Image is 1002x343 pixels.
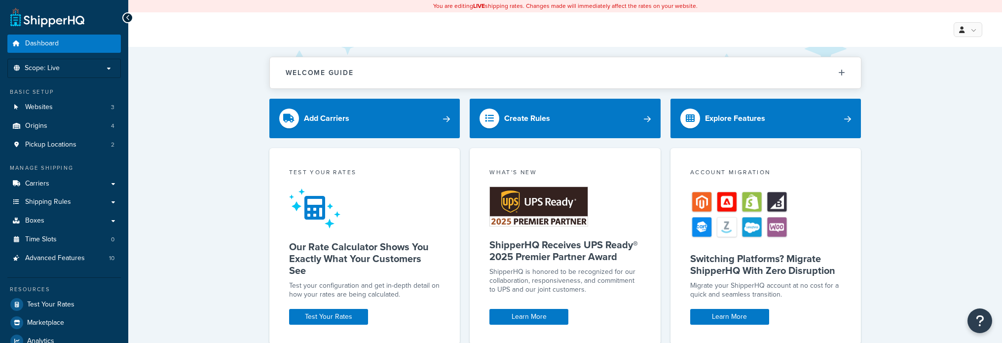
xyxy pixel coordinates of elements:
div: Test your rates [289,168,441,179]
span: 4 [111,122,114,130]
span: Marketplace [27,319,64,327]
a: Time Slots0 [7,230,121,249]
span: Time Slots [25,235,57,244]
span: Test Your Rates [27,301,74,309]
li: Advanced Features [7,249,121,267]
a: Create Rules [470,99,661,138]
span: 2 [111,141,114,149]
span: Origins [25,122,47,130]
span: 3 [111,103,114,112]
span: Carriers [25,180,49,188]
span: Dashboard [25,39,59,48]
a: Carriers [7,175,121,193]
span: Websites [25,103,53,112]
a: Dashboard [7,35,121,53]
div: Add Carriers [304,112,349,125]
a: Pickup Locations2 [7,136,121,154]
div: Migrate your ShipperHQ account at no cost for a quick and seamless transition. [690,281,842,299]
p: ShipperHQ is honored to be recognized for our collaboration, responsiveness, and commitment to UP... [489,267,641,294]
a: Advanced Features10 [7,249,121,267]
a: Origins4 [7,117,121,135]
button: Open Resource Center [967,308,992,333]
div: Create Rules [504,112,550,125]
div: Resources [7,285,121,294]
h5: ShipperHQ Receives UPS Ready® 2025 Premier Partner Award [489,239,641,263]
span: Pickup Locations [25,141,76,149]
span: Shipping Rules [25,198,71,206]
a: Marketplace [7,314,121,332]
div: Account Migration [690,168,842,179]
div: Basic Setup [7,88,121,96]
span: 10 [109,254,114,263]
h5: Switching Platforms? Migrate ShipperHQ With Zero Disruption [690,253,842,276]
div: Test your configuration and get in-depth detail on how your rates are being calculated. [289,281,441,299]
span: Advanced Features [25,254,85,263]
li: Origins [7,117,121,135]
span: 0 [111,235,114,244]
a: Websites3 [7,98,121,116]
b: LIVE [473,1,485,10]
a: Shipping Rules [7,193,121,211]
li: Time Slots [7,230,121,249]
span: Scope: Live [25,64,60,73]
div: Manage Shipping [7,164,121,172]
a: Test Your Rates [7,296,121,313]
a: Learn More [489,309,568,325]
span: Boxes [25,217,44,225]
div: What's New [489,168,641,179]
li: Pickup Locations [7,136,121,154]
a: Add Carriers [269,99,460,138]
h2: Welcome Guide [286,69,354,76]
a: Boxes [7,212,121,230]
a: Test Your Rates [289,309,368,325]
a: Learn More [690,309,769,325]
h5: Our Rate Calculator Shows You Exactly What Your Customers See [289,241,441,276]
a: Explore Features [670,99,861,138]
li: Websites [7,98,121,116]
div: Explore Features [705,112,765,125]
button: Welcome Guide [270,57,861,88]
